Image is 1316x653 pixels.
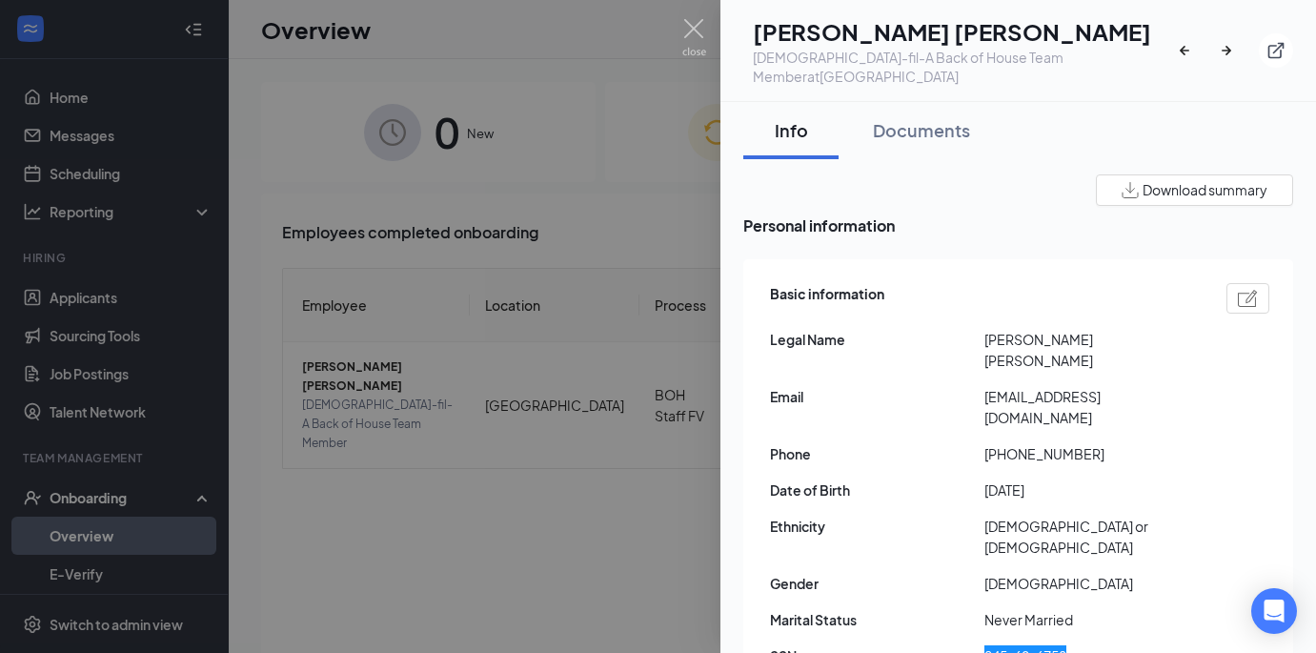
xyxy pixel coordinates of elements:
[984,386,1199,428] span: [EMAIL_ADDRESS][DOMAIN_NAME]
[770,283,884,314] span: Basic information
[1175,33,1209,68] button: ArrowLeftNew
[1096,174,1293,206] button: Download summary
[984,516,1199,558] span: [DEMOGRAPHIC_DATA] or [DEMOGRAPHIC_DATA]
[1259,33,1293,68] button: ExternalLink
[1266,41,1286,60] svg: ExternalLink
[1217,41,1236,60] svg: ArrowRight
[984,573,1199,594] span: [DEMOGRAPHIC_DATA]
[743,214,1293,237] span: Personal information
[1175,41,1194,60] svg: ArrowLeftNew
[984,609,1199,630] span: Never Married
[770,480,984,500] span: Date of Birth
[753,15,1175,48] h1: [PERSON_NAME] [PERSON_NAME]
[770,329,984,350] span: Legal Name
[1251,588,1297,634] div: Open Intercom Messenger
[873,118,970,142] div: Documents
[770,516,984,537] span: Ethnicity
[770,609,984,630] span: Marital Status
[984,480,1199,500] span: [DATE]
[770,443,984,464] span: Phone
[753,48,1175,86] div: [DEMOGRAPHIC_DATA]-fil-A Back of House Team Member at [GEOGRAPHIC_DATA]
[1143,180,1267,200] span: Download summary
[1217,33,1251,68] button: ArrowRight
[770,573,984,594] span: Gender
[984,329,1199,371] span: [PERSON_NAME] [PERSON_NAME]
[984,443,1199,464] span: [PHONE_NUMBER]
[770,386,984,407] span: Email
[762,118,820,142] div: Info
